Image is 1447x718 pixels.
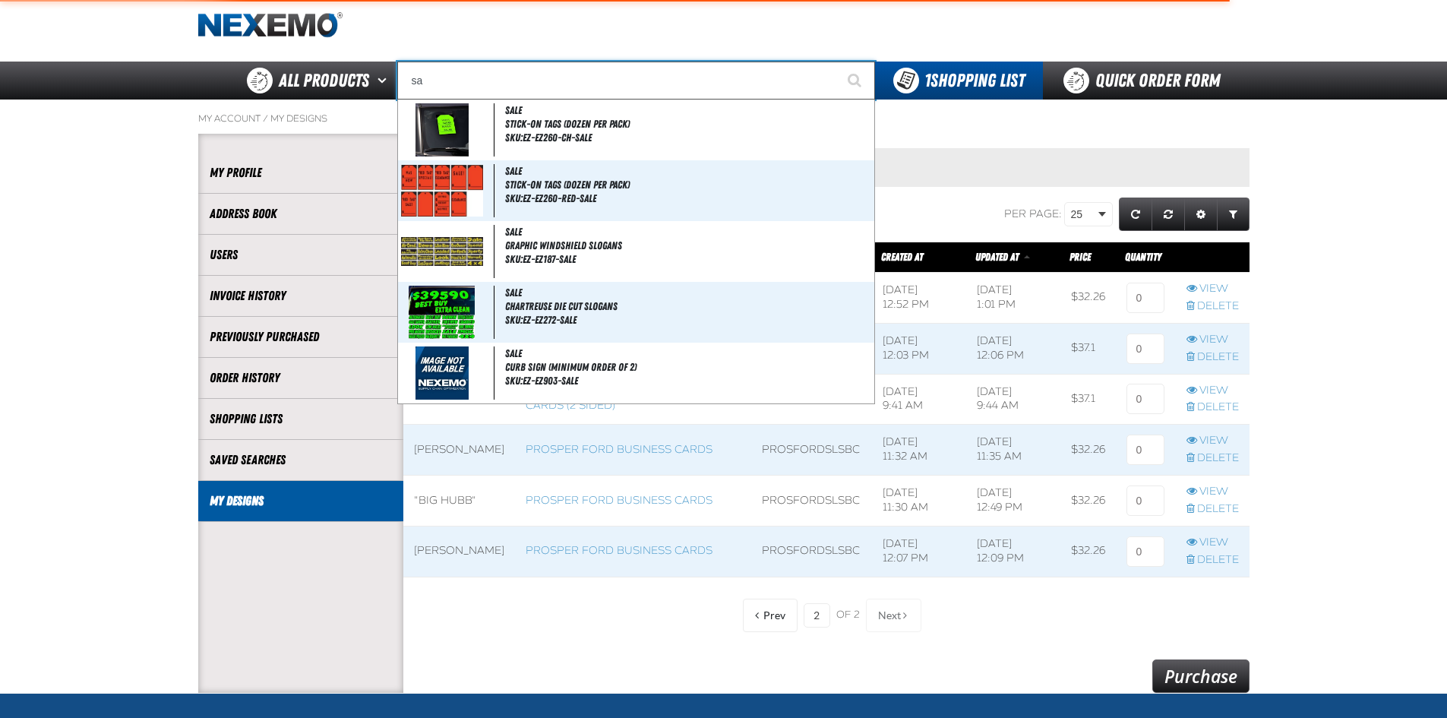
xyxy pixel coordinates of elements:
span: SALE [505,165,522,177]
span: 25 [1071,207,1095,223]
a: Previously Purchased [210,328,392,346]
a: My Profile [210,164,392,182]
a: Shopping Lists [210,410,392,428]
span: of 2 [836,609,860,622]
td: "BIG HUBB" [403,476,515,527]
td: [PERSON_NAME] [403,526,515,577]
td: [DATE] 9:44 AM [966,374,1061,425]
td: [DATE] 11:32 AM [872,425,966,476]
input: 0 [1126,384,1164,414]
td: $32.26 [1060,476,1116,527]
td: $32.26 [1060,526,1116,577]
td: $37.1 [1060,323,1116,374]
td: $32.26 [1060,272,1116,323]
td: [DATE] 12:09 PM [966,526,1061,577]
img: 5b2444bcb996c474189174-EZ260-CHA.jpg [415,103,469,157]
button: Open All Products pages [372,62,397,100]
td: [DATE] 11:35 AM [966,425,1061,476]
span: Stick-On Tags (dozen per pack) [505,118,870,131]
span: Stick-On Tags (dozen per pack) [505,179,870,191]
span: Curb Sign (minimum order of 2) [505,361,870,374]
a: View row action [1186,333,1239,347]
a: Prosper Ford Business Cards [526,494,712,507]
a: Created At [881,251,923,263]
span: SALE [505,347,522,359]
input: 0 [1126,283,1164,313]
a: View row action [1186,536,1239,550]
span: SALE [505,104,522,116]
input: 0 [1126,435,1164,465]
span: Quantity [1125,251,1161,263]
a: Updated At [975,251,1021,263]
a: Saved Searches [210,451,392,469]
img: 5b2444c5ec9d2607568865-EZ272.jpg [409,286,475,339]
td: [DATE] 1:01 PM [966,272,1061,323]
a: Purchase [1152,659,1250,693]
a: Invoice History [210,287,392,305]
a: Expand or Collapse Grid Settings [1184,198,1218,231]
a: My Account [198,112,261,125]
img: 5b2444bce95e7983309443-EZ260-RED.jpg [401,165,484,217]
span: Updated At [975,251,1019,263]
span: SKU:EZ-EZ272-SALE [505,314,577,326]
span: SALE [505,286,522,299]
a: View row action [1186,434,1239,448]
a: My Designs [210,492,392,510]
td: [DATE] 12:03 PM [872,323,966,374]
a: Delete row action [1186,451,1239,466]
td: $37.1 [1060,374,1116,425]
td: [DATE] 12:07 PM [872,526,966,577]
th: Row actions [1176,242,1250,273]
a: Refresh grid action [1119,198,1152,231]
input: 0 [1126,486,1164,516]
a: Prosper Ford Business Cards [526,544,712,557]
img: missing_image.jpg [415,346,469,400]
a: Prosper Ford Business Cards [526,443,712,456]
span: Price [1069,251,1091,263]
input: Search [397,62,875,100]
span: / [263,112,268,125]
a: Order History [210,369,392,387]
a: View row action [1186,485,1239,499]
td: $32.26 [1060,425,1116,476]
input: Current page number [804,603,830,628]
td: ProsFordSlsBC [751,425,872,476]
button: Start Searching [837,62,875,100]
a: Users [210,246,392,264]
a: View row action [1186,282,1239,296]
a: Address Book [210,205,392,223]
img: Nexemo logo [198,12,343,39]
a: My Designs [270,112,327,125]
span: Previous Page [763,609,785,622]
input: 0 [1126,536,1164,567]
span: SKU:EZ-EZ260-CH-SALE [505,131,592,144]
td: [DATE] 9:41 AM [872,374,966,425]
span: SALE [505,226,522,238]
img: 5b24446ba1066171502552-EZ187.jpg [401,237,484,266]
button: You have 1 Shopping List. Open to view details [875,62,1043,100]
td: [DATE] 11:30 AM [872,476,966,527]
a: Delete row action [1186,350,1239,365]
a: Delete row action [1186,400,1239,415]
span: SKU:EZ-EZ260-RED-SALE [505,192,596,204]
td: [PERSON_NAME] [403,425,515,476]
span: Chartreuse Die Cut Slogans [505,300,870,313]
a: Home [198,12,343,39]
td: [DATE] 12:52 PM [872,272,966,323]
span: Graphic Windshield Slogans [505,239,870,252]
td: [DATE] 12:06 PM [966,323,1061,374]
td: ProsFordSlsBC [751,526,872,577]
td: ProsFordSlsBC [751,476,872,527]
a: Quick Order Form [1043,62,1249,100]
nav: Breadcrumbs [198,112,1250,125]
a: Reset grid action [1152,198,1185,231]
a: View row action [1186,384,1239,398]
span: All Products [279,67,369,94]
button: Previous Page [743,599,798,632]
span: SKU:EZ-EZ187-SALE [505,253,576,265]
input: 0 [1126,334,1164,364]
span: SKU:EZ-EZ903-SALE [505,375,578,387]
a: Expand or Collapse Grid Filters [1217,198,1250,231]
a: Delete row action [1186,299,1239,314]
